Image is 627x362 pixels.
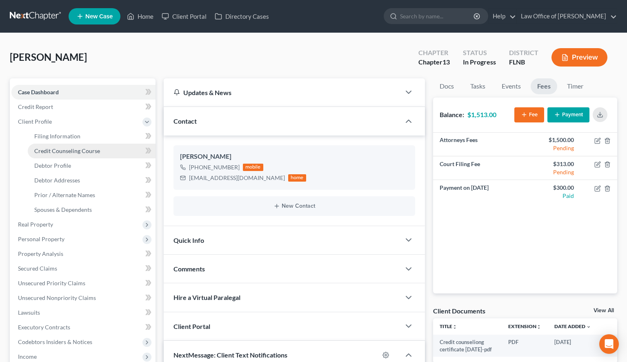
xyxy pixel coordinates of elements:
div: Pending [531,168,574,176]
a: Law Office of [PERSON_NAME] [517,9,617,24]
div: District [509,48,538,58]
a: Lawsuits [11,305,156,320]
a: Executory Contracts [11,320,156,335]
i: unfold_more [452,324,457,329]
span: [PERSON_NAME] [10,51,87,63]
span: Comments [173,265,205,273]
i: unfold_more [536,324,541,329]
a: Extensionunfold_more [508,323,541,329]
span: Income [18,353,37,360]
a: Unsecured Priority Claims [11,276,156,291]
div: Status [463,48,496,58]
div: home [288,174,306,182]
div: Client Documents [433,306,485,315]
a: Date Added expand_more [554,323,591,329]
div: Chapter [418,48,450,58]
a: Spouses & Dependents [28,202,156,217]
div: Paid [531,192,574,200]
div: Chapter [418,58,450,67]
div: Updates & News [173,88,391,97]
span: Debtor Profile [34,162,71,169]
span: Spouses & Dependents [34,206,92,213]
span: Debtor Addresses [34,177,80,184]
button: New Contact [180,203,409,209]
div: Open Intercom Messenger [599,334,619,354]
span: Codebtors Insiders & Notices [18,338,92,345]
a: Timer [560,78,590,94]
span: Lawsuits [18,309,40,316]
span: Prior / Alternate Names [34,191,95,198]
div: In Progress [463,58,496,67]
td: Court Filing Fee [433,156,525,180]
a: Help [489,9,516,24]
td: Attorneys Fees [433,133,525,156]
td: [DATE] [548,335,598,357]
span: Real Property [18,221,53,228]
input: Search by name... [400,9,475,24]
a: Unsecured Nonpriority Claims [11,291,156,305]
div: $1,500.00 [531,136,574,144]
a: Debtor Profile [28,158,156,173]
i: expand_more [586,324,591,329]
a: Prior / Alternate Names [28,188,156,202]
span: Credit Report [18,103,53,110]
a: Tasks [464,78,492,94]
span: Client Profile [18,118,52,125]
span: Personal Property [18,235,64,242]
span: Case Dashboard [18,89,59,95]
a: Secured Claims [11,261,156,276]
span: NextMessage: Client Text Notifications [173,351,287,359]
strong: $1,513.00 [467,111,496,118]
a: Property Analysis [11,247,156,261]
div: mobile [243,164,263,171]
a: Directory Cases [211,9,273,24]
span: 13 [442,58,450,66]
span: Property Analysis [18,250,63,257]
button: Preview [551,48,607,67]
button: Fee [514,107,544,122]
a: Events [495,78,527,94]
div: [PHONE_NUMBER] [189,163,240,171]
span: Filing Information [34,133,80,140]
a: Docs [433,78,460,94]
button: Payment [547,107,589,122]
a: Filing Information [28,129,156,144]
div: FLNB [509,58,538,67]
a: Home [123,9,158,24]
div: $313.00 [531,160,574,168]
a: Case Dashboard [11,85,156,100]
td: Payment on [DATE] [433,180,525,203]
span: Unsecured Nonpriority Claims [18,294,96,301]
td: Credit counseliong certificate [DATE]-pdf [433,335,502,357]
a: Credit Counseling Course [28,144,156,158]
td: PDF [502,335,548,357]
div: Pending [531,144,574,152]
span: Executory Contracts [18,324,70,331]
span: New Case [85,13,113,20]
a: Fees [531,78,557,94]
strong: Balance: [440,111,464,118]
span: Credit Counseling Course [34,147,100,154]
div: [EMAIL_ADDRESS][DOMAIN_NAME] [189,174,285,182]
a: Credit Report [11,100,156,114]
span: Unsecured Priority Claims [18,280,85,286]
span: Secured Claims [18,265,57,272]
a: Client Portal [158,9,211,24]
span: Client Portal [173,322,210,330]
div: $300.00 [531,184,574,192]
div: [PERSON_NAME] [180,152,409,162]
a: Debtor Addresses [28,173,156,188]
a: View All [594,308,614,313]
span: Quick Info [173,236,204,244]
span: Hire a Virtual Paralegal [173,293,240,301]
a: Titleunfold_more [440,323,457,329]
span: Contact [173,117,197,125]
